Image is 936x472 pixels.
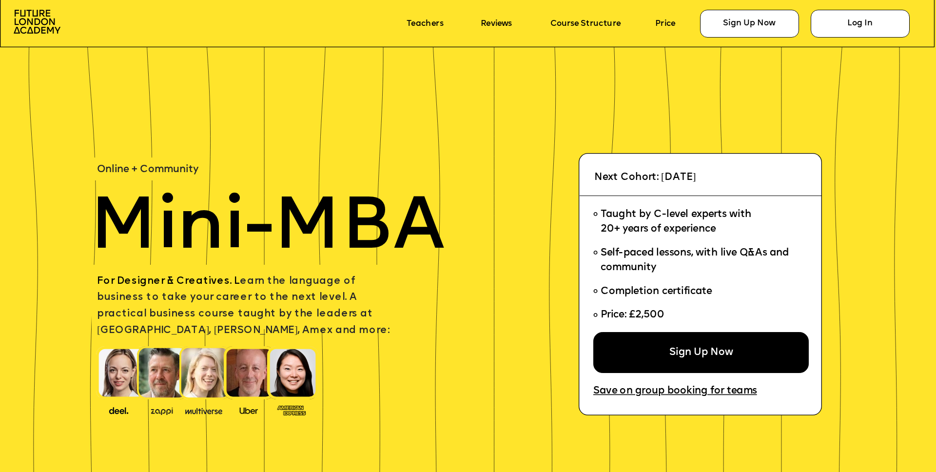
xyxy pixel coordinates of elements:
img: image-b7d05013-d886-4065-8d38-3eca2af40620.png [182,404,226,415]
span: Completion certificate [601,286,712,296]
span: Online + Community [97,164,198,175]
a: Price [655,19,675,28]
img: image-388f4489-9820-4c53-9b08-f7df0b8d4ae2.png [100,404,137,415]
span: earn the language of business to take your career to the next level. A practical business course ... [97,276,389,336]
img: image-b2f1584c-cbf7-4a77-bbe0-f56ae6ee31f2.png [143,405,180,415]
span: Taught by C-level experts with 20+ years of experience [601,210,751,235]
a: Course Structure [550,19,621,28]
a: Teachers [407,19,443,28]
span: For Designer & Creatives. L [97,276,240,287]
img: image-99cff0b2-a396-4aab-8550-cf4071da2cb9.png [231,405,267,415]
span: Price: £2,500 [601,310,664,320]
a: Save on group booking for teams [593,386,757,396]
span: Self-paced lessons, with live Q&As and community [601,248,792,273]
span: Next Cohort: [DATE] [594,172,696,182]
img: image-93eab660-639c-4de6-957c-4ae039a0235a.png [273,403,310,416]
img: image-aac980e9-41de-4c2d-a048-f29dd30a0068.png [14,10,60,34]
a: Reviews [481,19,512,28]
span: Mini-MBA [90,193,445,266]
